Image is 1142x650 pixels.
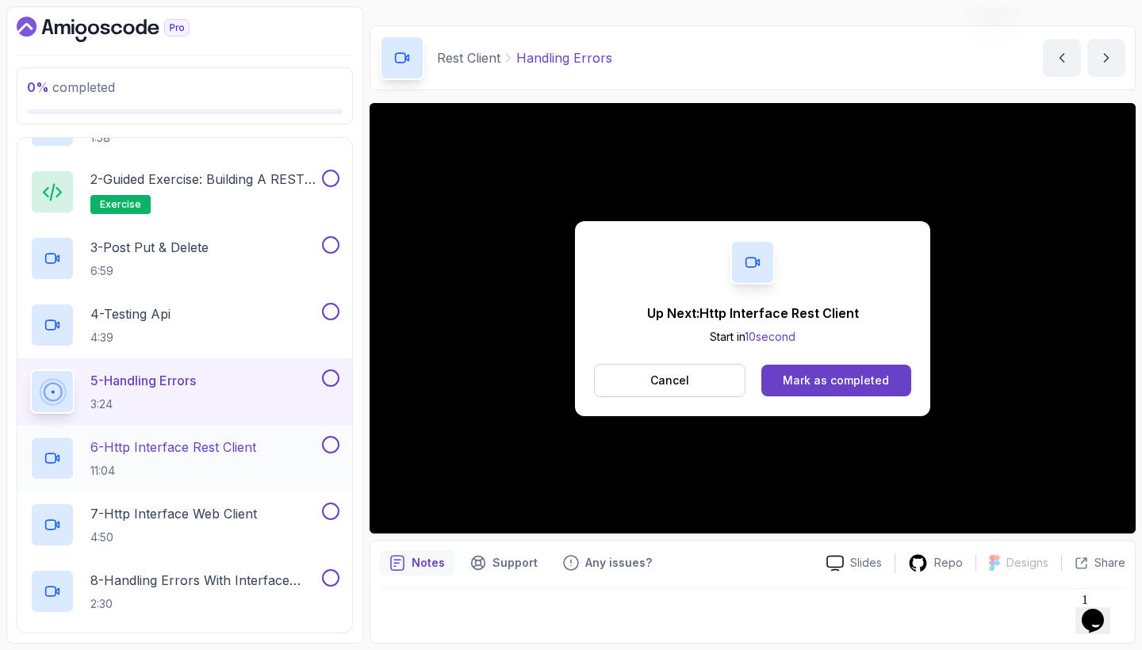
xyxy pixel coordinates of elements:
[783,373,889,388] div: Mark as completed
[1006,555,1048,571] p: Designs
[90,371,196,390] p: 5 - Handling Errors
[90,530,257,545] p: 4:50
[650,373,689,388] p: Cancel
[412,555,445,571] p: Notes
[585,555,652,571] p: Any issues?
[30,170,339,214] button: 2-Guided Exercise: Building a REST Clientexercise
[437,48,500,67] p: Rest Client
[30,569,339,614] button: 8-Handling Errors With Interface Web Client2:30
[594,364,745,397] button: Cancel
[1087,39,1125,77] button: next content
[761,365,911,396] button: Mark as completed
[90,438,256,457] p: 6 - Http Interface Rest Client
[90,596,319,612] p: 2:30
[554,550,661,575] button: Feedback button
[895,553,975,573] a: Repo
[90,571,319,590] p: 8 - Handling Errors With Interface Web Client
[461,550,547,575] button: Support button
[745,330,795,343] span: 10 second
[30,303,339,347] button: 4-Testing Api4:39
[30,436,339,480] button: 6-Http Interface Rest Client11:04
[27,79,115,95] span: completed
[647,329,859,345] p: Start in
[30,236,339,281] button: 3-Post Put & Delete6:59
[90,396,196,412] p: 3:24
[380,550,454,575] button: notes button
[90,170,319,189] p: 2 - Guided Exercise: Building a REST Client
[17,17,226,42] a: Dashboard
[1043,39,1081,77] button: previous content
[30,503,339,547] button: 7-Http Interface Web Client4:50
[850,555,882,571] p: Slides
[100,198,141,211] span: exercise
[1094,555,1125,571] p: Share
[27,79,49,95] span: 0 %
[90,238,209,257] p: 3 - Post Put & Delete
[90,263,209,279] p: 6:59
[516,48,612,67] p: Handling Errors
[90,130,224,146] p: 1:58
[934,555,963,571] p: Repo
[1061,555,1125,571] button: Share
[370,103,1136,533] iframe: 4 - Handling Errors
[492,555,538,571] p: Support
[90,330,171,346] p: 4:39
[90,463,256,479] p: 11:04
[30,369,339,414] button: 5-Handling Errors3:24
[647,304,859,323] p: Up Next: Http Interface Rest Client
[814,555,895,572] a: Slides
[90,304,171,323] p: 4 - Testing Api
[90,504,257,523] p: 7 - Http Interface Web Client
[1075,587,1126,634] iframe: chat widget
